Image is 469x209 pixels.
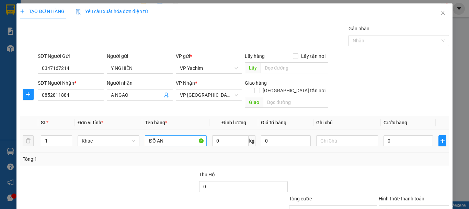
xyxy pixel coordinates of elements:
[245,53,265,59] span: Lấy hàng
[20,9,65,14] span: TẠO ĐƠN HÀNG
[180,63,238,73] span: VP Yachim
[38,79,104,87] div: SĐT Người Nhận
[145,135,207,146] input: VD: Bàn, Ghế
[245,62,261,73] span: Lấy
[316,135,378,146] input: Ghi Chú
[76,9,81,14] img: icon
[433,3,453,23] button: Close
[261,135,310,146] input: 0
[82,136,135,146] span: Khác
[289,196,312,201] span: Tổng cước
[298,52,328,60] span: Lấy tận nơi
[163,92,169,98] span: user-add
[20,9,25,14] span: plus
[176,52,242,60] div: VP gửi
[107,79,173,87] div: Người nhận
[76,9,148,14] span: Yêu cầu xuất hóa đơn điện tử
[41,120,46,125] span: SL
[384,120,407,125] span: Cước hàng
[263,97,328,108] input: Dọc đường
[221,120,246,125] span: Định lượng
[78,120,103,125] span: Đơn vị tính
[313,116,381,129] th: Ghi chú
[379,196,424,201] label: Hình thức thanh toán
[438,135,446,146] button: plus
[260,87,328,94] span: [GEOGRAPHIC_DATA] tận nơi
[23,155,182,163] div: Tổng: 1
[245,97,263,108] span: Giao
[23,89,34,100] button: plus
[245,80,267,86] span: Giao hàng
[199,172,215,177] span: Thu Hộ
[249,135,255,146] span: kg
[107,52,173,60] div: Người gửi
[348,26,369,31] label: Gán nhãn
[439,138,446,144] span: plus
[440,10,446,15] span: close
[145,120,167,125] span: Tên hàng
[180,90,238,100] span: VP Đà Nẵng
[23,92,33,97] span: plus
[261,62,328,73] input: Dọc đường
[261,120,286,125] span: Giá trị hàng
[38,52,104,60] div: SĐT Người Gửi
[23,135,34,146] button: delete
[176,80,195,86] span: VP Nhận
